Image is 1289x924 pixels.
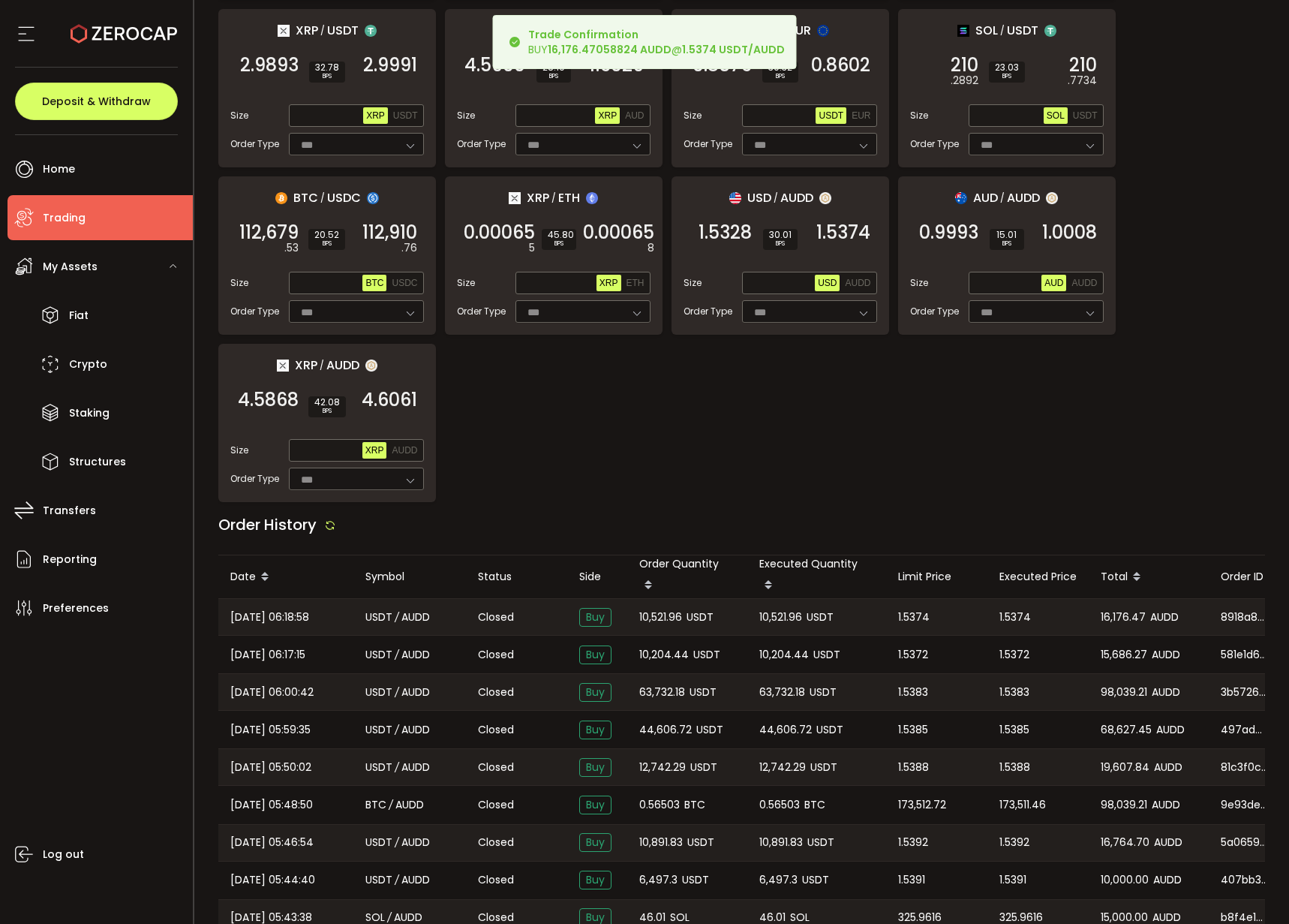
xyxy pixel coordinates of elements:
[684,109,702,122] span: Size
[1150,609,1179,626] span: AUDD
[639,721,692,739] span: 44,606.72
[648,240,654,256] em: 8
[401,834,430,851] span: AUDD
[478,797,514,813] span: Closed
[595,107,620,124] button: XRP
[789,21,811,40] span: EUR
[230,796,313,814] span: [DATE] 05:48:50
[395,871,399,889] em: /
[999,834,1029,851] span: 1.5392
[729,192,741,204] img: usd_portfolio.svg
[43,256,98,278] span: My Assets
[365,684,392,701] span: USDT
[1156,721,1185,739] span: AUDD
[478,722,514,738] span: Closed
[509,192,521,204] img: xrp_portfolio.png
[910,109,928,122] span: Size
[395,721,399,739] em: /
[239,225,299,240] span: 112,679
[690,684,717,701] span: USDT
[365,721,392,739] span: USDT
[780,188,813,207] span: AUDD
[353,568,466,585] div: Symbol
[898,759,929,776] span: 1.5388
[639,834,683,851] span: 10,891.83
[987,568,1089,585] div: Executed Price
[626,278,644,288] span: ETH
[365,759,392,776] span: USDT
[464,58,525,73] span: 4.5900
[625,110,644,121] span: AUD
[478,760,514,775] span: Closed
[699,225,752,240] span: 1.5328
[43,597,109,619] span: Preferences
[810,759,837,776] span: USDT
[810,684,837,701] span: USDT
[690,759,717,776] span: USDT
[999,796,1046,814] span: 173,511.46
[996,230,1018,239] span: 15.01
[401,721,430,739] span: AUDD
[1069,58,1097,73] span: 210
[395,609,399,626] em: /
[596,275,621,291] button: XRP
[238,393,299,408] span: 4.5868
[362,393,417,408] span: 4.6061
[639,796,680,814] span: 0.56503
[277,360,289,372] img: xrp_portfolio.png
[579,608,611,627] span: Buy
[296,21,318,40] span: XRP
[401,871,430,889] span: AUDD
[1152,684,1180,701] span: AUDD
[639,684,685,701] span: 63,732.18
[1007,188,1040,207] span: AUDD
[1101,796,1147,814] span: 98,039.21
[320,191,325,205] em: /
[774,191,778,205] em: /
[389,796,393,814] em: /
[69,305,89,327] span: Fiat
[365,834,392,851] span: USDT
[1089,564,1209,590] div: Total
[230,871,315,889] span: [DATE] 05:44:40
[1154,759,1182,776] span: AUDD
[230,472,279,486] span: Order Type
[43,207,86,229] span: Trading
[365,646,392,664] span: USDT
[1101,759,1149,776] span: 19,607.84
[898,721,928,739] span: 1.5385
[365,25,377,37] img: usdt_portfolio.svg
[401,759,430,776] span: AUDD
[548,230,570,239] span: 45.80
[230,721,311,739] span: [DATE] 05:59:35
[910,137,959,151] span: Order Type
[1070,107,1101,124] button: USDT
[759,609,802,626] span: 10,521.96
[365,796,386,814] span: BTC
[365,609,392,626] span: USDT
[278,25,290,37] img: xrp_portfolio.png
[759,871,798,889] span: 6,497.3
[314,398,340,407] span: 42.08
[327,21,359,40] span: USDT
[548,42,672,57] b: 16,176.47058824 AUDD
[768,72,792,81] i: BPS
[69,451,126,473] span: Structures
[395,646,399,664] em: /
[996,239,1018,248] i: BPS
[478,835,514,850] span: Closed
[951,73,978,89] em: .2892
[747,555,886,598] div: Executed Quantity
[529,240,535,256] em: 5
[807,834,834,851] span: USDT
[975,21,998,40] span: SOL
[684,305,732,318] span: Order Type
[367,192,379,204] img: usdc_portfolio.svg
[682,871,709,889] span: USDT
[910,276,928,290] span: Size
[69,402,110,424] span: Staking
[802,871,829,889] span: USDT
[682,42,785,57] b: 1.5374 USDT/AUDD
[817,25,829,37] img: eur_portfolio.svg
[807,609,834,626] span: USDT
